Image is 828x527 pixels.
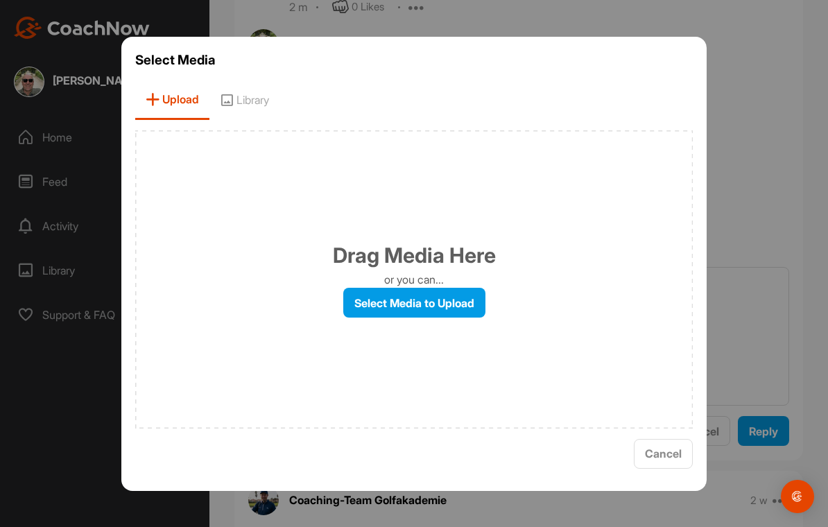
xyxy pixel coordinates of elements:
h3: Select Media [135,51,693,70]
div: Open Intercom Messenger [781,480,814,513]
span: Upload [135,80,209,120]
span: Cancel [645,447,682,460]
button: Cancel [634,439,693,469]
h1: Drag Media Here [333,240,496,271]
p: or you can... [384,271,444,288]
label: Select Media to Upload [343,288,485,318]
span: Library [209,80,279,120]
